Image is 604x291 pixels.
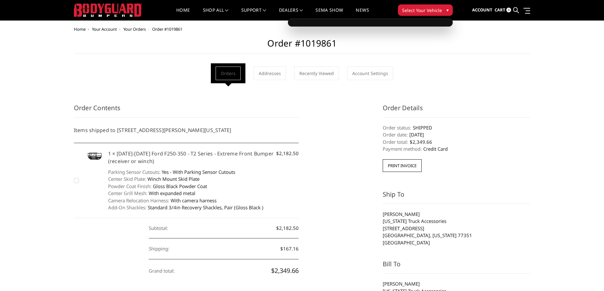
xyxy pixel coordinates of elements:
[383,131,408,138] dt: Order date:
[108,197,299,204] dd: With camera harness
[108,204,299,211] dd: Standard 3/4in Recovery Shackles, Pair (Gloss Black )
[383,259,530,274] h3: Bill To
[472,7,492,13] span: Account
[383,131,530,138] dd: [DATE]
[383,239,530,246] li: [GEOGRAPHIC_DATA]
[74,26,86,32] a: Home
[383,124,411,131] dt: Order status:
[279,8,303,20] a: Dealers
[383,190,530,204] h3: Ship To
[276,150,299,157] span: $2,182.50
[149,218,299,239] dd: $2,182.50
[176,8,190,20] a: Home
[203,8,229,20] a: shop all
[108,204,146,211] dt: Add-On Shackles:
[402,7,442,14] span: Select Your Vehicle
[495,2,511,19] a: Cart 0
[108,183,299,190] dd: Gloss Black Powder Coat
[108,168,299,176] dd: Yes - With Parking Sensor Cutouts
[254,66,286,80] a: Addresses
[383,211,530,218] li: [PERSON_NAME]
[149,261,175,281] dt: Grand total:
[383,225,530,232] li: [STREET_ADDRESS]
[123,26,146,32] a: Your Orders
[108,190,147,197] dt: Center Grill Mesh:
[108,190,299,197] dd: With expanded metal
[149,259,299,282] dd: $2,349.66
[152,26,182,32] span: Order #1019861
[108,168,160,176] dt: Parking Sensor Cutouts:
[383,138,408,146] dt: Order total:
[472,2,492,19] a: Account
[495,7,505,13] span: Cart
[383,103,530,117] h3: Order Details
[108,183,152,190] dt: Powder Coat Finish:
[108,175,146,183] dt: Center Skid Plate:
[446,7,449,13] span: ▾
[398,4,453,16] button: Select Your Vehicle
[74,126,299,134] h5: Items shipped to [STREET_ADDRESS][PERSON_NAME][US_STATE]
[383,124,530,131] dd: SHIPPED
[315,8,343,20] a: SEMA Show
[74,3,142,17] img: BODYGUARD BUMPERS
[108,197,169,204] dt: Camera Relocation Harness:
[216,66,241,80] a: Orders
[83,150,105,162] img: 2023-2025 Ford F250-350 - T2 Series - Extreme Front Bumper (receiver or winch)
[149,238,169,259] dt: Shipping:
[92,26,117,32] a: Your Account
[294,66,339,80] a: Recently Viewed
[241,8,266,20] a: Support
[383,145,530,153] dd: Credit Card
[383,280,530,288] li: [PERSON_NAME]
[74,103,299,117] h3: Order Contents
[74,38,530,54] h2: Order #1019861
[383,145,422,153] dt: Payment method:
[149,218,168,238] dt: Subtotal:
[383,159,422,172] button: Print Invoice
[506,8,511,12] span: 0
[572,261,604,291] iframe: Chat Widget
[383,218,530,225] li: [US_STATE] Truck Accessories
[347,66,393,80] a: Account Settings
[108,175,299,183] dd: Winch Mount Skid Plate
[383,138,530,146] dd: $2,349.66
[108,150,299,165] h5: 1 × [DATE]-[DATE] Ford F250-350 - T2 Series - Extreme Front Bumper (receiver or winch)
[383,232,530,239] li: [GEOGRAPHIC_DATA], [US_STATE] 77351
[356,8,369,20] a: News
[149,238,299,259] dd: $167.16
